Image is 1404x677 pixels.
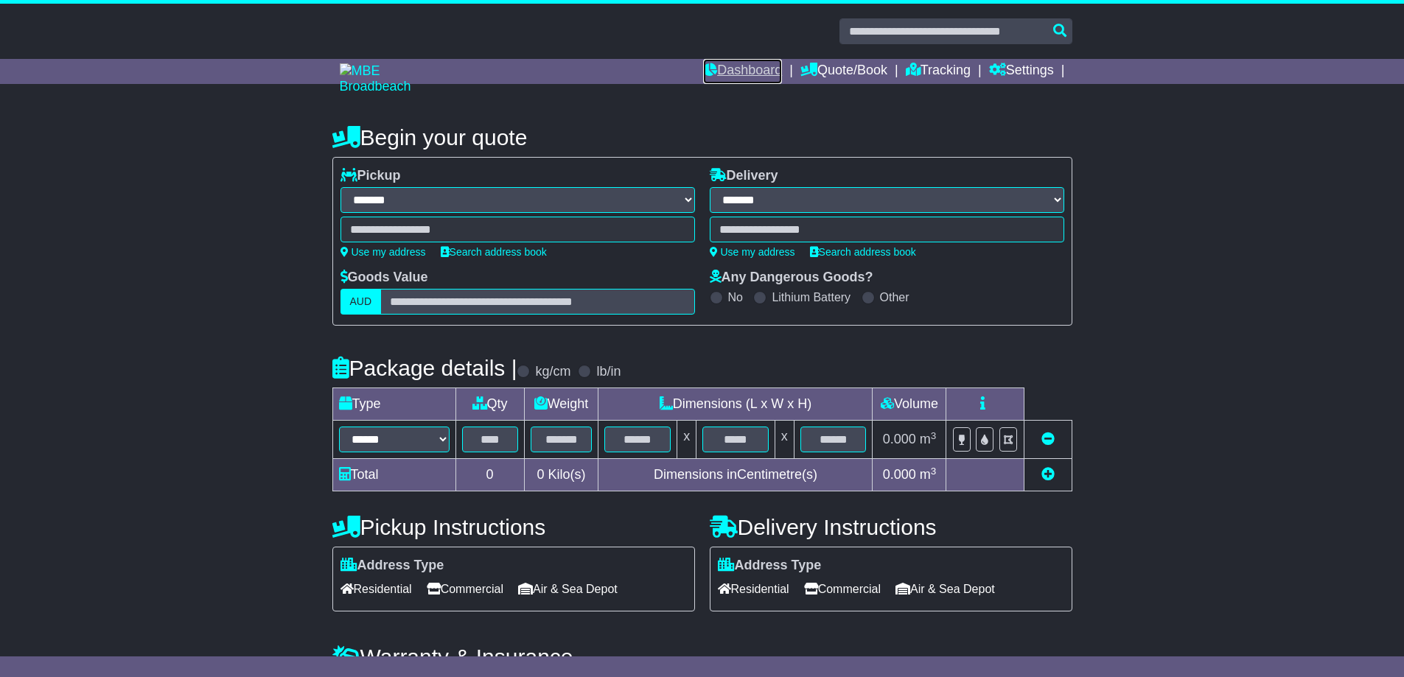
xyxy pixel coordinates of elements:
[332,515,695,539] h4: Pickup Instructions
[728,290,743,304] label: No
[880,290,909,304] label: Other
[598,388,873,421] td: Dimensions (L x W x H)
[804,578,881,600] span: Commercial
[775,421,794,459] td: x
[455,388,524,421] td: Qty
[340,246,426,258] a: Use my address
[340,168,401,184] label: Pickup
[931,466,937,477] sup: 3
[718,558,822,574] label: Address Type
[710,515,1072,539] h4: Delivery Instructions
[883,467,916,482] span: 0.000
[524,459,598,491] td: Kilo(s)
[441,246,547,258] a: Search address book
[920,432,937,446] span: m
[800,59,887,84] a: Quote/Book
[332,356,517,380] h4: Package details |
[598,459,873,491] td: Dimensions in Centimetre(s)
[332,459,455,491] td: Total
[710,246,795,258] a: Use my address
[883,432,916,446] span: 0.000
[427,578,503,600] span: Commercial
[931,430,937,441] sup: 3
[340,270,428,286] label: Goods Value
[340,289,382,315] label: AUD
[677,421,696,459] td: x
[703,59,782,84] a: Dashboard
[340,558,444,574] label: Address Type
[332,388,455,421] td: Type
[710,270,873,286] label: Any Dangerous Goods?
[518,578,618,600] span: Air & Sea Depot
[906,59,971,84] a: Tracking
[772,290,851,304] label: Lithium Battery
[340,578,412,600] span: Residential
[895,578,995,600] span: Air & Sea Depot
[1041,467,1055,482] a: Add new item
[810,246,916,258] a: Search address book
[332,645,1072,669] h4: Warranty & Insurance
[332,125,1072,150] h4: Begin your quote
[989,59,1054,84] a: Settings
[920,467,937,482] span: m
[537,467,544,482] span: 0
[455,459,524,491] td: 0
[596,364,621,380] label: lb/in
[1041,432,1055,446] a: Remove this item
[524,388,598,421] td: Weight
[710,168,778,184] label: Delivery
[873,388,946,421] td: Volume
[535,364,570,380] label: kg/cm
[718,578,789,600] span: Residential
